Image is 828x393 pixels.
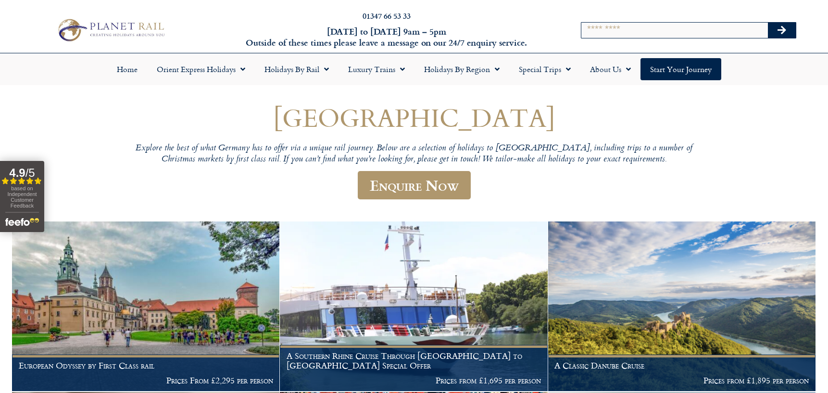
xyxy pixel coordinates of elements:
h1: [GEOGRAPHIC_DATA] [125,103,703,132]
a: 01347 66 53 33 [363,10,411,21]
a: Holidays by Rail [255,58,339,80]
h6: [DATE] to [DATE] 9am – 5pm Outside of these times please leave a message on our 24/7 enquiry serv... [223,26,550,49]
h1: A Classic Danube Cruise [554,361,809,370]
a: Home [107,58,147,80]
a: Enquire Now [358,171,471,199]
a: Orient Express Holidays [147,58,255,80]
a: Luxury Trains [339,58,414,80]
h1: A Southern Rhine Cruise Through [GEOGRAPHIC_DATA] to [GEOGRAPHIC_DATA] Special Offer [287,351,541,370]
button: Search [768,23,796,38]
p: Explore the best of what Germany has to offer via a unique rail journey. Below are a selection of... [125,143,703,166]
p: Prices from £1,695 per person [287,376,541,385]
p: Prices from £1,895 per person [554,376,809,385]
img: Planet Rail Train Holidays Logo [53,16,167,44]
a: Start your Journey [640,58,721,80]
p: Prices From £2,295 per person [19,376,273,385]
a: About Us [580,58,640,80]
a: European Odyssey by First Class rail Prices From £2,295 per person [12,221,280,392]
a: A Classic Danube Cruise Prices from £1,895 per person [548,221,816,392]
a: A Southern Rhine Cruise Through [GEOGRAPHIC_DATA] to [GEOGRAPHIC_DATA] Special Offer Prices from ... [280,221,548,392]
a: Holidays by Region [414,58,509,80]
nav: Menu [5,58,823,80]
a: Special Trips [509,58,580,80]
h1: European Odyssey by First Class rail [19,361,273,370]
